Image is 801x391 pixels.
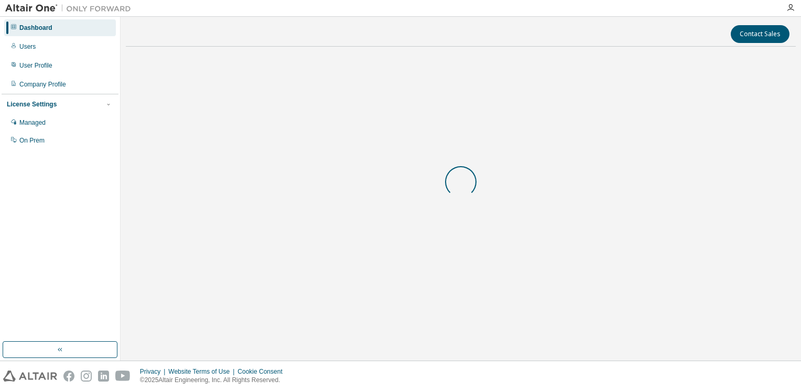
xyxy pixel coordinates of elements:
div: Website Terms of Use [168,367,237,376]
div: Privacy [140,367,168,376]
div: License Settings [7,100,57,108]
img: youtube.svg [115,371,131,382]
div: User Profile [19,61,52,70]
div: Company Profile [19,80,66,89]
div: On Prem [19,136,45,145]
img: altair_logo.svg [3,371,57,382]
div: Users [19,42,36,51]
img: instagram.svg [81,371,92,382]
img: linkedin.svg [98,371,109,382]
div: Managed [19,118,46,127]
div: Dashboard [19,24,52,32]
p: © 2025 Altair Engineering, Inc. All Rights Reserved. [140,376,289,385]
img: Altair One [5,3,136,14]
img: facebook.svg [63,371,74,382]
button: Contact Sales [731,25,789,43]
div: Cookie Consent [237,367,288,376]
